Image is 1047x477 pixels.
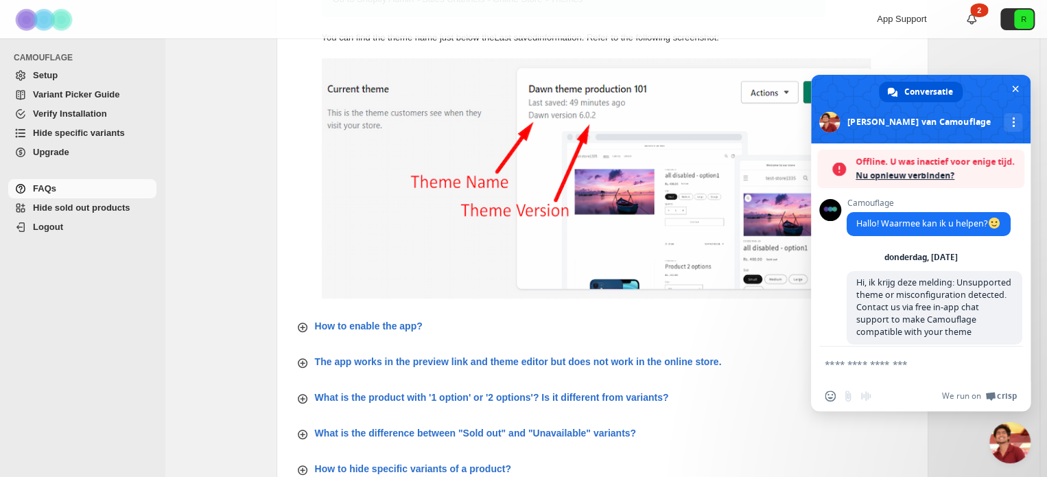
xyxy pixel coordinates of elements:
[856,155,1017,169] span: Offline. U was inactief voor enige tijd.
[1008,82,1022,96] span: Chat sluiten
[847,198,1011,208] span: Camouflage
[33,202,130,213] span: Hide sold out products
[33,108,107,119] span: Verify Installation
[8,66,156,85] a: Setup
[322,58,871,299] img: find-theme-name
[315,426,636,440] p: What is the difference between "Sold out" and "Unavailable" variants?
[11,1,80,38] img: Camouflage
[970,3,988,17] div: 2
[884,253,958,261] div: donderdag, [DATE]
[1000,8,1035,30] button: Avatar with initials R
[1021,15,1026,23] text: R
[14,52,158,63] span: CAMOUFLAGE
[8,218,156,237] a: Logout
[942,391,1017,402] a: We run onCrisp
[315,391,669,404] p: What is the product with '1 option' or '2 options'? Is it different from variants?
[287,314,917,338] button: How to enable the app?
[965,12,978,26] a: 2
[825,391,836,402] span: Emoji invoegen
[942,391,981,402] span: We run on
[33,183,56,194] span: FAQs
[997,391,1017,402] span: Crisp
[33,222,63,232] span: Logout
[825,358,987,371] textarea: Typ een bericht...
[904,82,953,102] span: Conversatie
[1004,113,1022,132] div: Meer kanalen
[8,124,156,143] a: Hide specific variants
[287,421,917,445] button: What is the difference between "Sold out" and "Unavailable" variants?
[8,104,156,124] a: Verify Installation
[315,355,722,369] p: The app works in the preview link and theme editor but does not work in the online store.
[989,422,1031,463] div: Chat sluiten
[33,89,119,100] span: Variant Picker Guide
[1014,10,1033,29] span: Avatar with initials R
[8,179,156,198] a: FAQs
[856,169,1017,183] span: Nu opnieuw verbinden?
[856,218,1001,229] span: Hallo! Waarmee kan ik u helpen?
[856,277,1011,338] span: Hi, ik krijg deze melding: Unsupported theme or misconfiguration detected. Contact us via free in...
[33,70,58,80] span: Setup
[287,385,917,410] button: What is the product with '1 option' or '2 options'? Is it different from variants?
[287,349,917,374] button: The app works in the preview link and theme editor but does not work in the online store.
[33,147,69,157] span: Upgrade
[879,82,963,102] div: Conversatie
[33,128,125,138] span: Hide specific variants
[315,462,511,476] p: How to hide specific variants of a product?
[315,319,423,333] p: How to enable the app?
[8,143,156,162] a: Upgrade
[8,198,156,218] a: Hide sold out products
[877,14,926,24] span: App Support
[8,85,156,104] a: Variant Picker Guide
